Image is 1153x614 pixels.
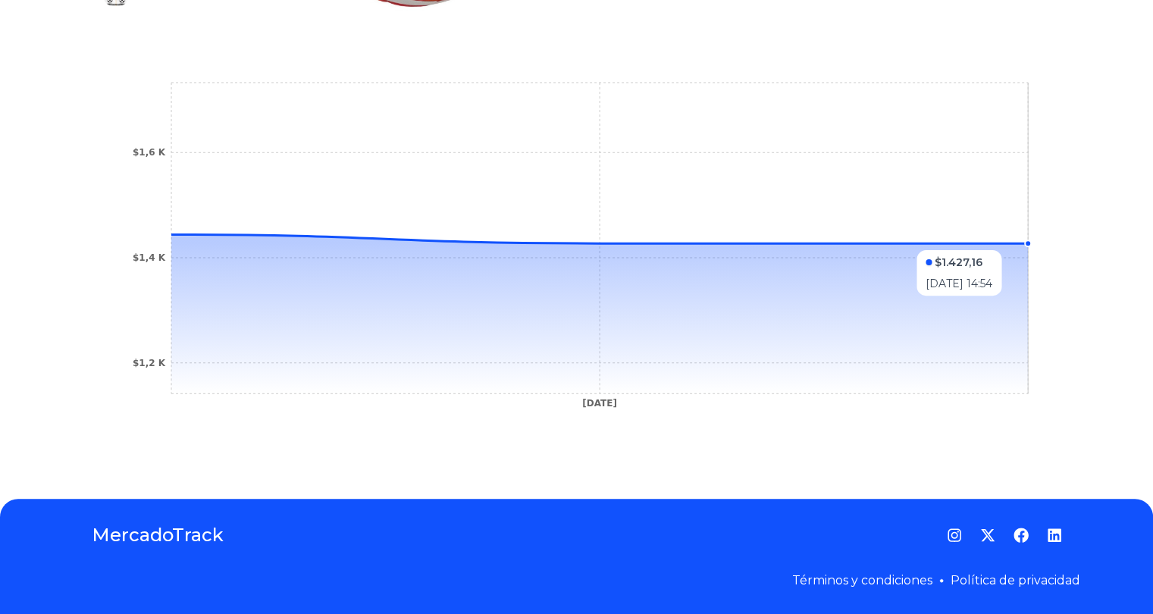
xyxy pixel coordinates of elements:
tspan: $1,6 K [132,147,165,158]
a: Política de privacidad [951,573,1080,587]
tspan: [DATE] [582,398,617,409]
a: Términos y condiciones [792,573,932,587]
a: LinkedIn [1047,528,1062,543]
tspan: $1,4 K [132,252,165,263]
a: Instagram [947,528,962,543]
a: Facebook [1014,528,1029,543]
tspan: $1,2 K [132,358,165,368]
a: Gorjeo [980,528,995,543]
font: MercadoTrack [92,524,224,546]
a: MercadoTrack [92,523,224,547]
